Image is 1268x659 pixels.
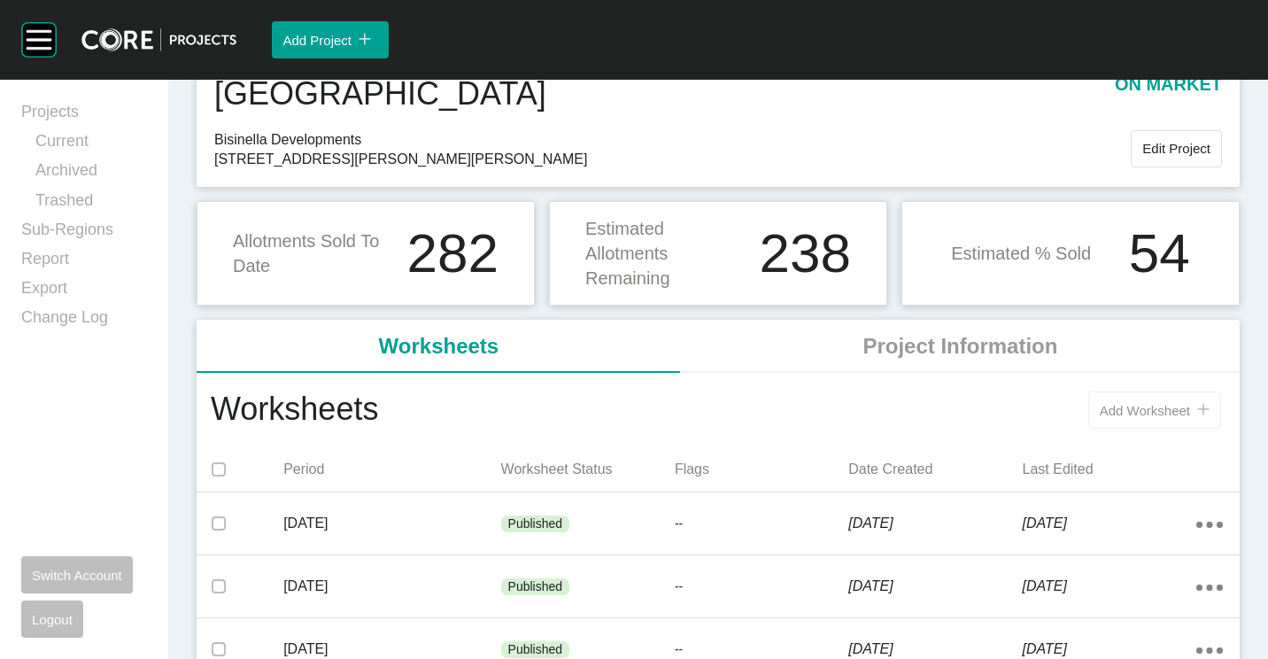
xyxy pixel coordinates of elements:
[508,578,563,596] p: Published
[214,130,1131,150] span: Bisinella Developments
[675,516,848,533] p: --
[21,248,147,277] a: Report
[197,320,681,373] li: Worksheets
[675,578,848,596] p: --
[35,190,147,219] a: Trashed
[283,577,500,596] p: [DATE]
[585,216,749,291] p: Estimated Allotments Remaining
[21,101,147,130] a: Projects
[21,277,147,306] a: Export
[1023,460,1196,479] p: Last Edited
[214,72,546,116] h1: [GEOGRAPHIC_DATA]
[1023,514,1196,533] p: [DATE]
[1023,577,1196,596] p: [DATE]
[282,33,352,48] span: Add Project
[681,320,1240,373] li: Project Information
[407,226,499,281] h1: 282
[675,460,848,479] p: Flags
[272,21,389,58] button: Add Project
[233,229,397,278] p: Allotments Sold To Date
[1088,392,1221,429] button: Add Worksheet
[32,568,122,583] span: Switch Account
[848,460,1022,479] p: Date Created
[283,514,500,533] p: [DATE]
[21,601,83,638] button: Logout
[1023,640,1196,659] p: [DATE]
[21,219,147,248] a: Sub-Regions
[283,640,500,659] p: [DATE]
[214,150,1131,169] span: [STREET_ADDRESS][PERSON_NAME][PERSON_NAME]
[501,460,675,479] p: Worksheet Status
[951,241,1091,266] p: Estimated % Sold
[21,556,133,593] button: Switch Account
[81,28,236,51] img: core-logo-dark.3138cae2.png
[508,516,563,533] p: Published
[675,641,848,659] p: --
[1142,141,1210,156] span: Edit Project
[283,460,500,479] p: Period
[1115,72,1222,116] p: on market
[211,387,378,433] h1: Worksheets
[32,612,73,627] span: Logout
[760,226,851,281] h1: 238
[848,577,1022,596] p: [DATE]
[508,641,563,659] p: Published
[35,159,147,189] a: Archived
[848,640,1022,659] p: [DATE]
[21,306,147,336] a: Change Log
[848,514,1022,533] p: [DATE]
[35,130,147,159] a: Current
[1129,226,1190,281] h1: 54
[1100,403,1190,418] span: Add Worksheet
[1131,130,1222,167] button: Edit Project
